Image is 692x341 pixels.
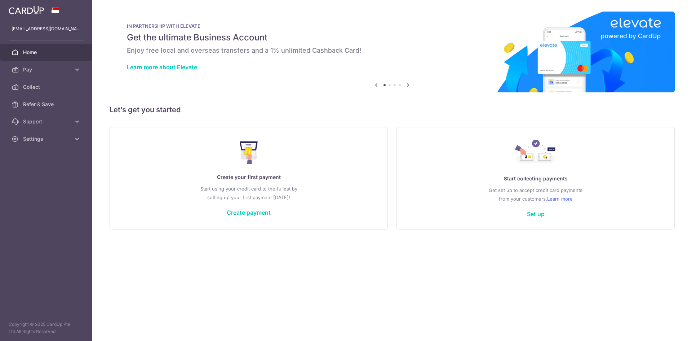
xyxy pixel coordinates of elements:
a: Learn more [547,194,573,203]
img: Make Payment [240,141,258,164]
img: Renovation banner [110,12,675,92]
h5: Let’s get you started [110,104,675,115]
span: Collect [23,83,71,91]
img: CardUp [9,6,44,14]
span: Pay [23,66,71,73]
span: Support [23,118,71,125]
h6: Enjoy free local and overseas transfers and a 1% unlimited Cashback Card! [127,46,657,55]
a: Learn more about Elevate [127,64,197,71]
a: Set up [527,210,545,218]
img: Collect Payment [515,140,556,166]
p: Get set up to accept credit card payments from your customers. [411,186,660,203]
span: Refer & Save [23,101,71,108]
p: [EMAIL_ADDRESS][DOMAIN_NAME] [12,25,81,32]
p: Start using your credit card to the fullest by setting up your first payment [DATE]! [124,184,373,202]
a: Create payment [227,209,271,216]
span: Settings [23,135,71,143]
p: IN PARTNERSHIP WITH ELEVATE [127,23,657,29]
p: Create your first payment [124,173,373,182]
h5: Get the ultimate Business Account [127,32,657,43]
p: Start collecting payments [411,174,660,183]
span: Home [23,49,71,56]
